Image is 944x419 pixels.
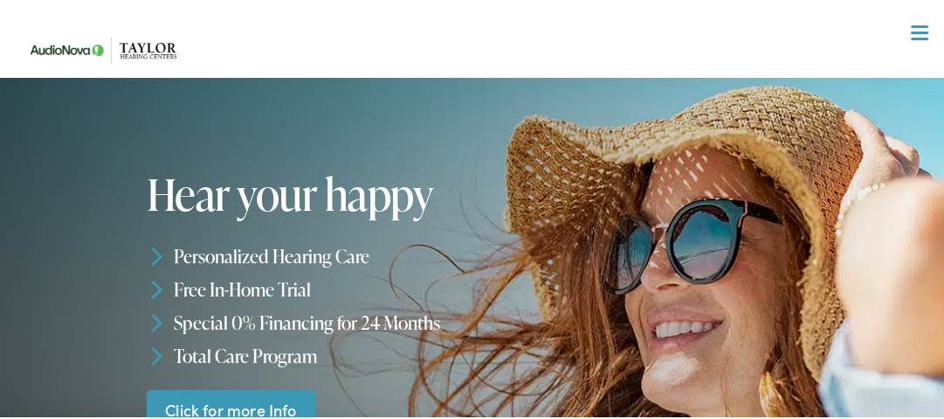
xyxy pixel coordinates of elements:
[147,167,618,215] h1: Hear your happy
[32,70,935,124] a: What We Offer
[147,336,618,369] li: Total Care Program
[147,237,618,270] li: Personalized Hearing Care
[147,304,618,337] li: Special 0% Financing for 24 Months
[147,270,618,304] li: Free In-Home Trial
